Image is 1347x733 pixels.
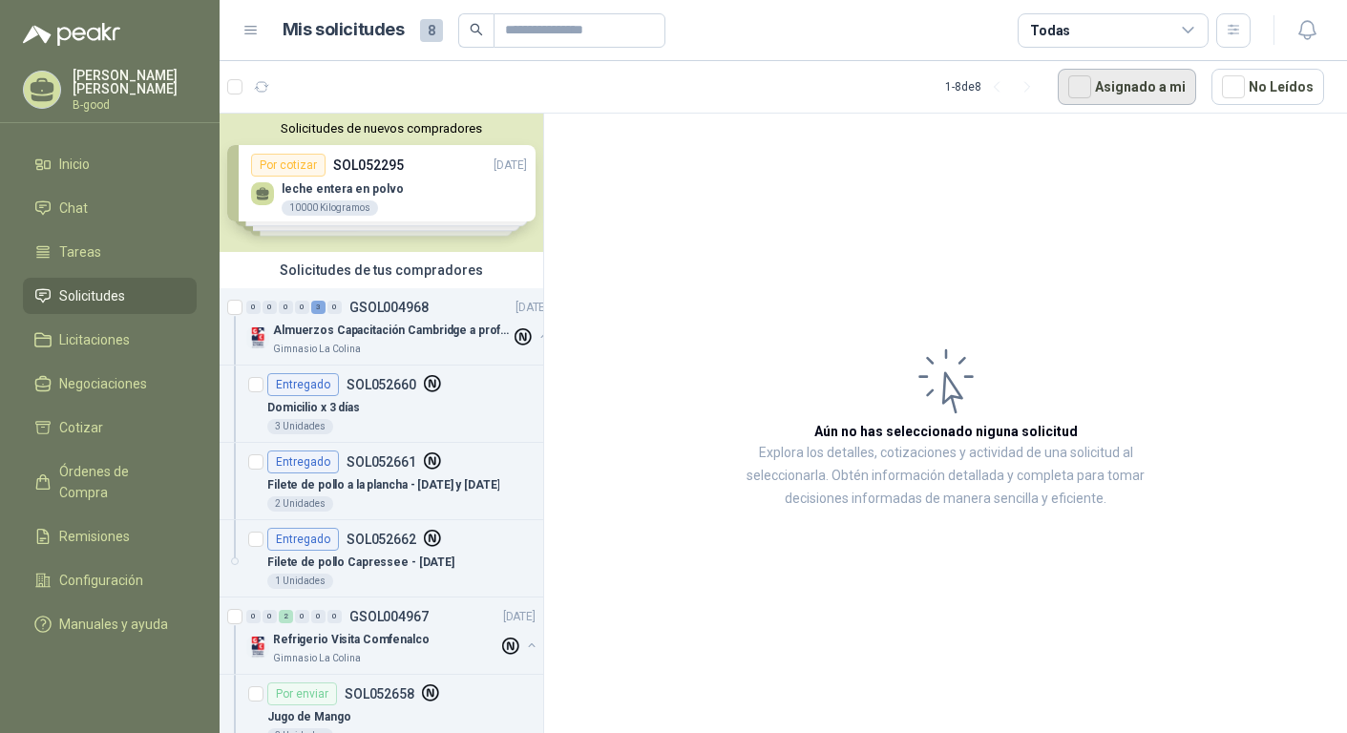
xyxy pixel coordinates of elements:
[273,631,430,649] p: Refrigerio Visita Comfenalco
[59,198,88,219] span: Chat
[267,708,350,726] p: Jugo de Mango
[59,373,147,394] span: Negociaciones
[23,23,120,46] img: Logo peakr
[263,610,277,623] div: 0
[267,682,337,705] div: Por enviar
[1030,20,1070,41] div: Todas
[246,610,261,623] div: 0
[59,329,130,350] span: Licitaciones
[267,399,360,417] p: Domicilio x 3 días
[220,252,543,288] div: Solicitudes de tus compradores
[267,528,339,551] div: Entregado
[23,606,197,642] a: Manuales y ayuda
[246,636,269,659] img: Company Logo
[345,687,414,701] p: SOL052658
[220,366,543,443] a: EntregadoSOL052660Domicilio x 3 días3 Unidades
[295,610,309,623] div: 0
[283,16,405,44] h1: Mis solicitudes
[311,610,326,623] div: 0
[267,373,339,396] div: Entregado
[59,417,103,438] span: Cotizar
[273,342,361,357] p: Gimnasio La Colina
[503,608,536,626] p: [DATE]
[295,301,309,314] div: 0
[59,154,90,175] span: Inicio
[23,562,197,598] a: Configuración
[349,301,429,314] p: GSOL004968
[267,574,333,589] div: 1 Unidades
[59,241,101,262] span: Tareas
[267,419,333,434] div: 3 Unidades
[246,605,539,666] a: 0 0 2 0 0 0 GSOL004967[DATE] Company LogoRefrigerio Visita ComfenalcoGimnasio La Colina
[263,301,277,314] div: 0
[23,453,197,511] a: Órdenes de Compra
[735,442,1156,511] p: Explora los detalles, cotizaciones y actividad de una solicitud al seleccionarla. Obtén informaci...
[23,234,197,270] a: Tareas
[311,301,326,314] div: 3
[246,301,261,314] div: 0
[1058,69,1196,105] button: Asignado a mi
[347,455,416,469] p: SOL052661
[59,526,130,547] span: Remisiones
[267,496,333,512] div: 2 Unidades
[349,610,429,623] p: GSOL004967
[220,443,543,520] a: EntregadoSOL052661Filete de pollo a la plancha - [DATE] y [DATE]2 Unidades
[23,366,197,402] a: Negociaciones
[23,322,197,358] a: Licitaciones
[1211,69,1324,105] button: No Leídos
[470,23,483,36] span: search
[23,278,197,314] a: Solicitudes
[220,114,543,252] div: Solicitudes de nuevos compradoresPor cotizarSOL052295[DATE] leche entera en polvo10000 Kilogramos...
[59,570,143,591] span: Configuración
[420,19,443,42] span: 8
[327,610,342,623] div: 0
[279,301,293,314] div: 0
[347,533,416,546] p: SOL052662
[279,610,293,623] div: 2
[73,99,197,111] p: B-good
[246,296,552,357] a: 0 0 0 0 3 0 GSOL004968[DATE] Company LogoAlmuerzos Capacitación Cambridge a profesoresGimnasio La...
[23,190,197,226] a: Chat
[347,378,416,391] p: SOL052660
[23,146,197,182] a: Inicio
[267,476,499,494] p: Filete de pollo a la plancha - [DATE] y [DATE]
[267,554,454,572] p: Filete de pollo Capressee - [DATE]
[73,69,197,95] p: [PERSON_NAME] [PERSON_NAME]
[59,614,168,635] span: Manuales y ayuda
[23,409,197,446] a: Cotizar
[945,72,1042,102] div: 1 - 8 de 8
[227,121,536,136] button: Solicitudes de nuevos compradores
[220,520,543,597] a: EntregadoSOL052662Filete de pollo Capressee - [DATE]1 Unidades
[814,421,1078,442] h3: Aún no has seleccionado niguna solicitud
[516,299,548,317] p: [DATE]
[59,461,179,503] span: Órdenes de Compra
[267,450,339,473] div: Entregado
[273,651,361,666] p: Gimnasio La Colina
[23,518,197,555] a: Remisiones
[273,322,511,340] p: Almuerzos Capacitación Cambridge a profesores
[246,326,269,349] img: Company Logo
[59,285,125,306] span: Solicitudes
[327,301,342,314] div: 0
